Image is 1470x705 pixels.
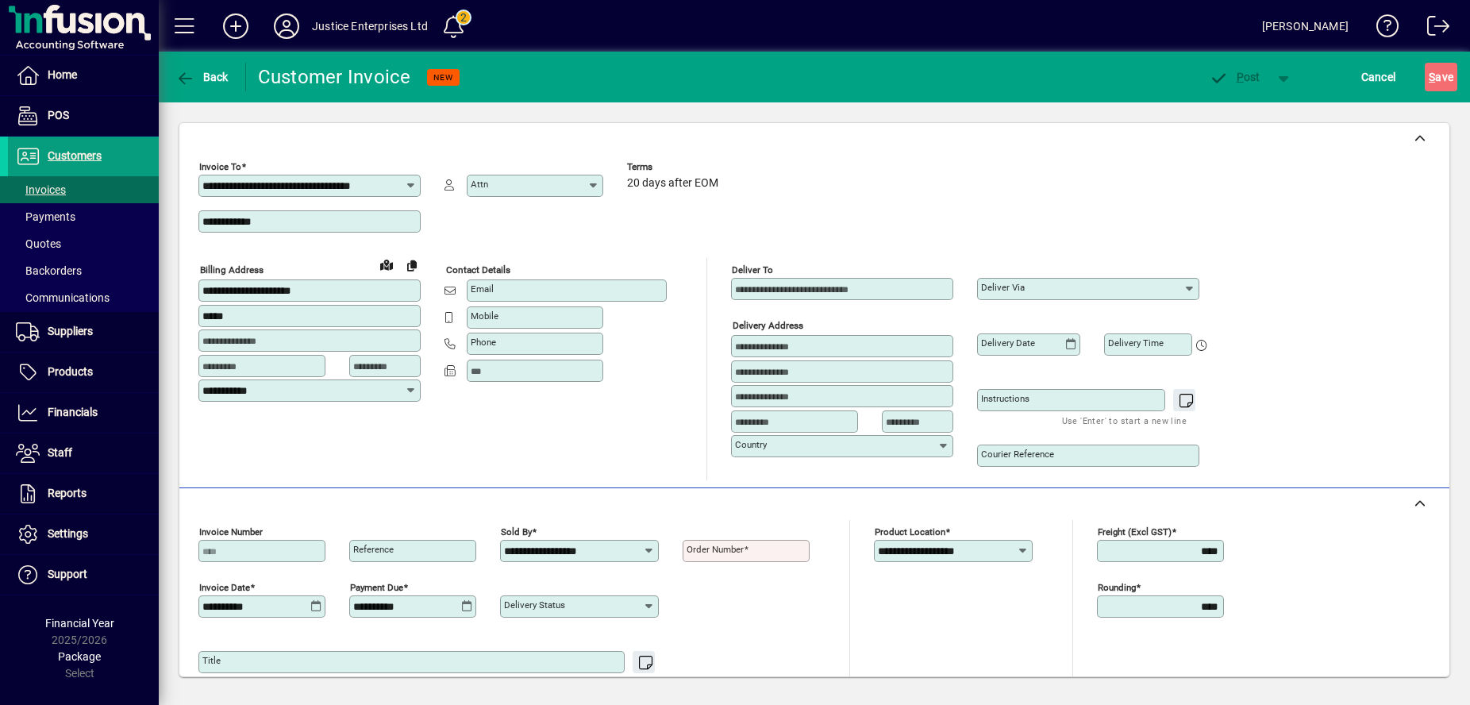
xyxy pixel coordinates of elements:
span: Settings [48,527,88,540]
mat-label: Deliver via [981,282,1025,293]
button: Save [1425,63,1457,91]
a: Backorders [8,257,159,284]
mat-label: Instructions [981,393,1029,404]
span: Financials [48,406,98,418]
mat-label: Invoice number [199,526,263,537]
button: Profile [261,12,312,40]
mat-hint: Use 'Enter' to start a new line [1062,411,1187,430]
span: Suppliers [48,325,93,337]
span: POS [48,109,69,121]
span: Home [48,68,77,81]
a: Payments [8,203,159,230]
mat-hint: Use 'Enter' to start a new line [521,673,646,692]
a: Reports [8,474,159,514]
span: NEW [433,72,453,83]
mat-label: Reference [353,544,394,555]
div: Justice Enterprises Ltd [312,13,428,39]
mat-label: Mobile [471,310,498,322]
span: Support [48,568,87,580]
mat-label: Rounding [1098,582,1136,593]
mat-label: Invoice date [199,582,250,593]
span: Products [48,365,93,378]
a: Financials [8,393,159,433]
span: ost [1209,71,1260,83]
a: Products [8,352,159,392]
span: Terms [627,162,722,172]
a: Knowledge Base [1364,3,1399,55]
mat-label: Phone [471,337,496,348]
a: Support [8,555,159,595]
button: Add [210,12,261,40]
span: Back [175,71,229,83]
mat-label: Freight (excl GST) [1098,526,1172,537]
a: Quotes [8,230,159,257]
a: Home [8,56,159,95]
mat-label: Title [202,655,221,666]
span: Reports [48,487,87,499]
span: Invoices [16,183,66,196]
mat-label: Courier Reference [981,449,1054,460]
span: Payments [16,210,75,223]
button: Post [1201,63,1268,91]
button: Cancel [1357,63,1400,91]
span: Cancel [1361,64,1396,90]
span: Staff [48,446,72,459]
mat-label: Order number [687,544,744,555]
span: Package [58,650,101,663]
app-page-header-button: Back [159,63,246,91]
mat-label: Payment due [350,582,403,593]
span: 20 days after EOM [627,177,718,190]
span: ave [1429,64,1453,90]
a: Settings [8,514,159,554]
a: Logout [1415,3,1450,55]
span: S [1429,71,1435,83]
span: Customers [48,149,102,162]
mat-label: Deliver To [732,264,773,275]
mat-label: Email [471,283,494,295]
mat-label: Product location [875,526,945,537]
mat-label: Attn [471,179,488,190]
span: Quotes [16,237,61,250]
mat-label: Delivery date [981,337,1035,349]
a: POS [8,96,159,136]
mat-label: Invoice To [199,161,241,172]
a: View on map [374,252,399,277]
div: [PERSON_NAME] [1262,13,1349,39]
span: Backorders [16,264,82,277]
mat-label: Sold by [501,526,532,537]
button: Copy to Delivery address [399,252,425,278]
mat-label: Delivery status [504,599,565,611]
span: Communications [16,291,110,304]
a: Invoices [8,176,159,203]
a: Communications [8,284,159,311]
mat-label: Country [735,439,767,450]
a: Suppliers [8,312,159,352]
mat-label: Delivery time [1108,337,1164,349]
a: Staff [8,433,159,473]
button: Back [171,63,233,91]
div: Customer Invoice [258,64,411,90]
span: P [1237,71,1244,83]
span: Financial Year [45,617,114,630]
